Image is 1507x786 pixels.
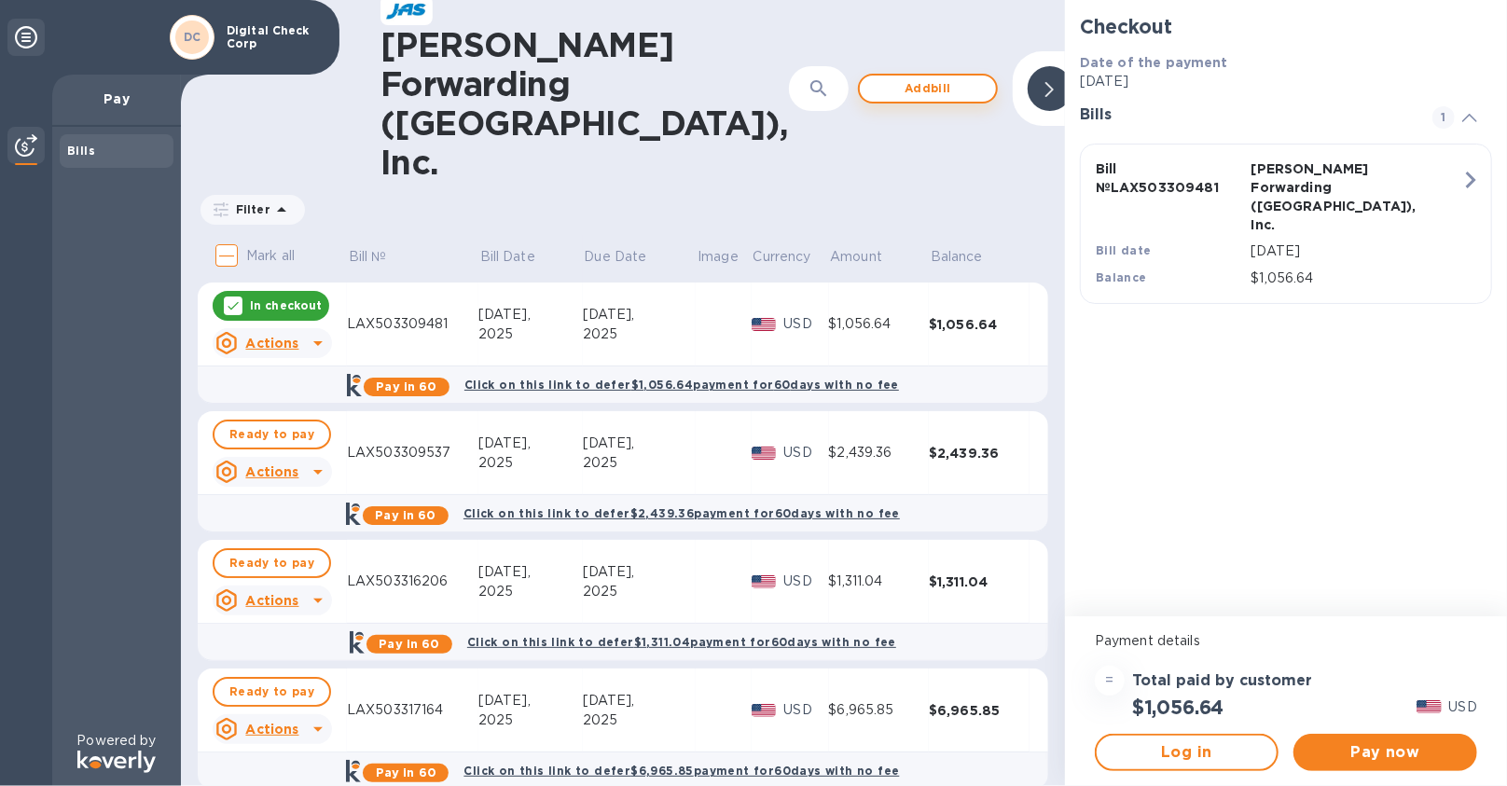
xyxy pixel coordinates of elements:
[829,700,930,720] div: $6,965.85
[583,434,697,453] div: [DATE],
[245,464,298,479] u: Actions
[830,247,906,267] span: Amount
[478,453,583,473] div: 2025
[1251,159,1400,234] p: [PERSON_NAME] Forwarding ([GEOGRAPHIC_DATA]), Inc.
[480,247,560,267] span: Bill Date
[376,379,436,393] b: Pay in 60
[1293,734,1477,771] button: Pay now
[929,572,1030,591] div: $1,311.04
[1251,241,1461,261] p: [DATE]
[213,548,331,578] button: Ready to pay
[583,305,697,324] div: [DATE],
[830,247,882,267] p: Amount
[250,297,322,313] p: In checkout
[858,74,998,103] button: Addbill
[480,247,535,267] p: Bill Date
[752,318,777,331] img: USD
[752,575,777,588] img: USD
[583,562,697,582] div: [DATE],
[698,247,739,267] p: Image
[929,315,1030,334] div: $1,056.64
[584,247,646,267] p: Due Date
[213,420,331,449] button: Ready to pay
[783,314,828,334] p: USD
[1095,666,1125,696] div: =
[478,691,583,710] div: [DATE],
[829,314,930,334] div: $1,056.64
[1449,697,1477,717] p: USD
[376,765,436,779] b: Pay in 60
[583,691,697,710] div: [DATE],
[1432,106,1455,129] span: 1
[227,24,320,50] p: Digital Check Corp
[1095,734,1279,771] button: Log in
[875,77,981,100] span: Add bill
[349,247,411,267] span: Bill №
[931,247,983,267] p: Balance
[463,506,900,520] b: Click on this link to defer $2,439.36 payment for 60 days with no fee
[1080,15,1492,38] h2: Checkout
[349,247,387,267] p: Bill №
[1132,672,1312,690] h3: Total paid by customer
[229,423,314,446] span: Ready to pay
[229,681,314,703] span: Ready to pay
[467,635,896,649] b: Click on this link to defer $1,311.04 payment for 60 days with no fee
[1080,144,1492,304] button: Bill №LAX503309481[PERSON_NAME] Forwarding ([GEOGRAPHIC_DATA]), Inc.Bill date[DATE]Balance$1,056.64
[1096,243,1152,257] b: Bill date
[478,305,583,324] div: [DATE],
[929,444,1030,462] div: $2,439.36
[245,336,298,351] u: Actions
[463,764,899,778] b: Click on this link to defer $6,965.85 payment for 60 days with no fee
[246,246,295,266] p: Mark all
[1080,72,1492,91] p: [DATE]
[753,247,811,267] p: Currency
[375,508,436,522] b: Pay in 60
[245,593,298,608] u: Actions
[583,710,697,730] div: 2025
[1095,631,1477,651] p: Payment details
[783,443,828,462] p: USD
[478,562,583,582] div: [DATE],
[76,731,156,751] p: Powered by
[1112,741,1262,764] span: Log in
[829,443,930,462] div: $2,439.36
[1251,269,1461,288] p: $1,056.64
[464,378,899,392] b: Click on this link to defer $1,056.64 payment for 60 days with no fee
[347,572,478,591] div: LAX503316206
[1080,106,1410,124] h3: Bills
[380,25,789,182] h1: [PERSON_NAME] Forwarding ([GEOGRAPHIC_DATA]), Inc.
[929,701,1030,720] div: $6,965.85
[77,751,156,773] img: Logo
[829,572,930,591] div: $1,311.04
[783,572,828,591] p: USD
[67,144,95,158] b: Bills
[478,710,583,730] div: 2025
[752,447,777,460] img: USD
[931,247,1007,267] span: Balance
[1417,700,1442,713] img: USD
[752,704,777,717] img: USD
[583,453,697,473] div: 2025
[213,677,331,707] button: Ready to pay
[583,582,697,601] div: 2025
[67,90,166,108] p: Pay
[478,582,583,601] div: 2025
[184,30,201,44] b: DC
[229,552,314,574] span: Ready to pay
[583,324,697,344] div: 2025
[379,637,439,651] b: Pay in 60
[1080,55,1228,70] b: Date of the payment
[584,247,671,267] span: Due Date
[1308,741,1462,764] span: Pay now
[1096,270,1147,284] b: Balance
[783,700,828,720] p: USD
[1132,696,1224,719] h2: $1,056.64
[478,434,583,453] div: [DATE],
[245,722,298,737] u: Actions
[347,314,478,334] div: LAX503309481
[1096,159,1244,197] p: Bill № LAX503309481
[228,201,270,217] p: Filter
[478,324,583,344] div: 2025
